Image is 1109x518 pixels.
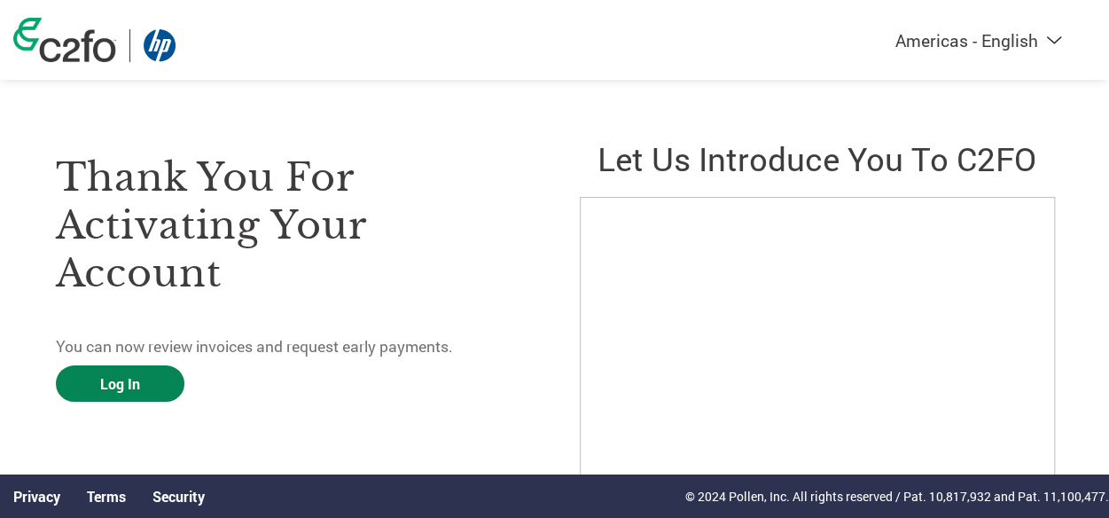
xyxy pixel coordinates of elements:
[580,197,1056,478] iframe: C2FO Introduction Video
[56,335,530,358] p: You can now review invoices and request early payments.
[56,153,530,297] h3: Thank you for activating your account
[144,29,176,62] img: HP
[685,487,1109,506] p: © 2024 Pollen, Inc. All rights reserved / Pat. 10,817,932 and Pat. 11,100,477.
[56,471,530,496] h4: Contact your personal account manager:
[13,18,116,62] img: c2fo logo
[580,137,1054,180] h2: Let us introduce you to C2FO
[87,487,126,506] a: Terms
[152,487,205,506] a: Security
[13,487,60,506] a: Privacy
[56,365,184,402] a: Log In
